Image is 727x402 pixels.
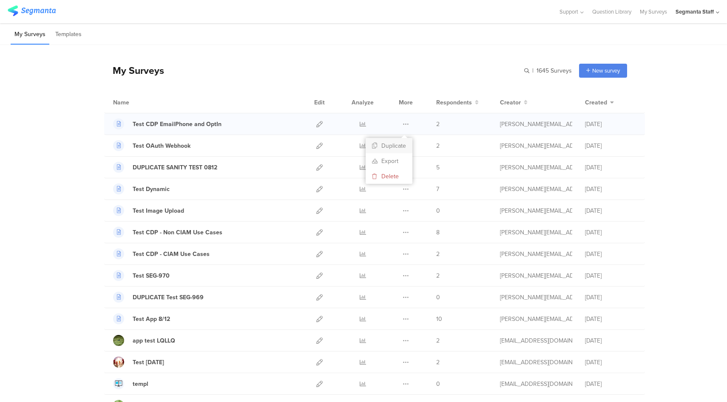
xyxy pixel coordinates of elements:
div: [DATE] [585,336,636,345]
div: [DATE] [585,228,636,237]
div: DUPLICATE SANITY TEST 0812 [133,163,217,172]
div: templ [133,380,148,388]
li: My Surveys [11,25,49,45]
div: raymund@segmanta.com [500,293,572,302]
span: 7 [436,185,439,194]
a: Test Image Upload [113,205,184,216]
a: templ [113,378,148,389]
div: channelle@segmanta.com [500,358,572,367]
div: Test CDP - Non CIAM Use Cases [133,228,222,237]
div: More [397,92,415,113]
a: Test SEG-970 [113,270,170,281]
div: My Surveys [104,63,164,78]
div: [DATE] [585,250,636,259]
div: Test App 8/12 [133,315,170,323]
div: [DATE] [585,141,636,150]
div: [DATE] [585,120,636,129]
div: [DATE] [585,163,636,172]
span: 2 [436,271,440,280]
div: raymund@segmanta.com [500,163,572,172]
img: segmanta logo [8,6,56,16]
div: DUPLICATE Test SEG-969 [133,293,204,302]
a: DUPLICATE SANITY TEST 0812 [113,162,217,173]
li: Templates [51,25,85,45]
div: raymund@segmanta.com [500,185,572,194]
a: Test OAuth Webhook [113,140,190,151]
span: 1645 Surveys [537,66,572,75]
div: Name [113,98,164,107]
span: 2 [436,120,440,129]
div: Test CDP EmailPhone and OptIn [133,120,222,129]
button: Creator [500,98,528,107]
span: Support [559,8,578,16]
button: Created [585,98,614,107]
button: Delete [366,169,412,184]
span: 0 [436,206,440,215]
div: Test Dynamic [133,185,170,194]
a: Test App 8/12 [113,313,170,324]
div: eliran@segmanta.com [500,336,572,345]
a: Export [366,153,412,169]
span: | [531,66,535,75]
div: eliran@segmanta.com [500,380,572,388]
div: riel@segmanta.com [500,120,572,129]
a: Test CDP - Non CIAM Use Cases [113,227,222,238]
div: Test 08.12.25 [133,358,164,367]
a: app test LQLLQ [113,335,175,346]
div: Test OAuth Webhook [133,141,190,150]
a: Test CDP - CIAM Use Cases [113,248,210,259]
div: [DATE] [585,358,636,367]
span: 5 [436,163,440,172]
div: raymund@segmanta.com [500,206,572,215]
div: raymund@segmanta.com [500,315,572,323]
div: raymund@segmanta.com [500,271,572,280]
span: 2 [436,358,440,367]
div: Analyze [350,92,375,113]
div: app test LQLLQ [133,336,175,345]
div: [DATE] [585,315,636,323]
span: Created [585,98,607,107]
div: Test Image Upload [133,206,184,215]
span: 8 [436,228,440,237]
span: Respondents [436,98,472,107]
span: 10 [436,315,442,323]
a: Test [DATE] [113,357,164,368]
span: 0 [436,380,440,388]
span: Creator [500,98,521,107]
span: 0 [436,293,440,302]
div: [DATE] [585,185,636,194]
div: Segmanta Staff [676,8,714,16]
div: raymund@segmanta.com [500,228,572,237]
span: 2 [436,250,440,259]
div: raymund@segmanta.com [500,250,572,259]
span: 2 [436,336,440,345]
a: Test CDP EmailPhone and OptIn [113,118,222,129]
div: [DATE] [585,293,636,302]
a: DUPLICATE Test SEG-969 [113,292,204,303]
a: Test Dynamic [113,183,170,194]
div: [DATE] [585,380,636,388]
span: 2 [436,141,440,150]
div: Edit [310,92,329,113]
button: Duplicate [366,138,412,153]
div: Test CDP - CIAM Use Cases [133,250,210,259]
div: [DATE] [585,206,636,215]
button: Respondents [436,98,479,107]
div: [DATE] [585,271,636,280]
div: Test SEG-970 [133,271,170,280]
span: New survey [592,67,620,75]
div: riel@segmanta.com [500,141,572,150]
